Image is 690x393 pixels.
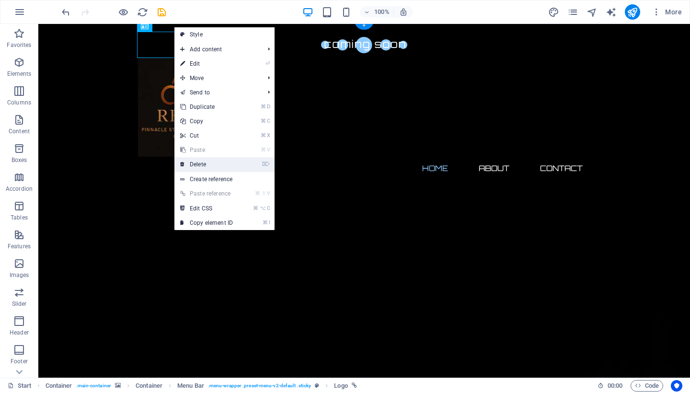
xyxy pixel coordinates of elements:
[7,41,31,49] p: Favorites
[137,6,148,18] button: reload
[7,99,31,106] p: Columns
[156,7,167,18] i: Save (Ctrl+S)
[260,205,266,211] i: ⌥
[253,205,258,211] i: ⌘
[652,7,682,17] span: More
[627,7,638,18] i: Publish
[614,382,616,389] span: :
[12,300,27,308] p: Slider
[11,358,28,365] p: Footer
[8,243,31,250] p: Features
[174,71,260,85] span: Move
[262,161,270,167] i: ⌦
[586,6,598,18] button: navigator
[11,214,28,221] p: Tables
[355,21,373,30] div: +
[177,380,204,392] span: Click to select. Double-click to edit
[174,186,239,201] a: ⌘⇧VPaste reference
[11,156,27,164] p: Boxes
[606,7,617,18] i: AI Writer
[174,143,239,157] a: ⌘VPaste
[174,216,239,230] a: ⌘ICopy element ID
[174,114,239,128] a: ⌘CCopy
[265,60,270,67] i: ⏎
[10,271,29,279] p: Images
[267,132,270,139] i: X
[10,329,29,336] p: Header
[255,190,260,196] i: ⌘
[60,6,71,18] button: undo
[606,6,617,18] button: text_generator
[174,100,239,114] a: ⌘DDuplicate
[174,128,239,143] a: ⌘XCut
[635,380,659,392] span: Code
[334,380,347,392] span: Click to select. Double-click to edit
[8,380,32,392] a: Click to cancel selection. Double-click to open Pages
[261,147,266,153] i: ⌘
[671,380,682,392] button: Usercentrics
[174,201,239,216] a: ⌘⌥CEdit CSS
[567,7,578,18] i: Pages (Ctrl+Alt+S)
[360,6,394,18] button: 100%
[548,7,559,18] i: Design (Ctrl+Alt+Y)
[598,380,623,392] h6: Session time
[625,4,640,20] button: publish
[9,127,30,135] p: Content
[174,27,275,42] a: Style
[269,220,270,226] i: I
[567,6,579,18] button: pages
[7,70,32,78] p: Elements
[608,380,622,392] span: 00 00
[60,7,71,18] i: Undo: Change image (Ctrl+Z)
[117,6,129,18] button: Click here to leave preview mode and continue editing
[267,118,270,124] i: C
[267,205,270,211] i: C
[261,132,266,139] i: ⌘
[352,383,357,388] i: This element is linked
[267,147,270,153] i: V
[267,104,270,110] i: D
[586,7,598,18] i: Navigator
[115,383,121,388] i: This element contains a background
[76,380,111,392] span: . main-container
[263,220,268,226] i: ⌘
[156,6,167,18] button: save
[174,42,260,57] span: Add content
[208,380,311,392] span: . menu-wrapper .preset-menu-v2-default .sticky
[374,6,390,18] h6: 100%
[174,57,239,71] a: ⏎Edit
[46,380,72,392] span: Click to select. Double-click to edit
[262,190,266,196] i: ⇧
[136,380,162,392] span: Click to select. Double-click to edit
[6,185,33,193] p: Accordion
[399,8,408,16] i: On resize automatically adjust zoom level to fit chosen device.
[548,6,560,18] button: design
[46,380,357,392] nav: breadcrumb
[174,157,239,172] a: ⌦Delete
[261,104,266,110] i: ⌘
[648,4,686,20] button: More
[174,172,275,186] a: Create reference
[261,118,266,124] i: ⌘
[631,380,663,392] button: Code
[137,7,148,18] i: Reload page
[174,85,260,100] a: Send to
[315,383,319,388] i: This element is a customizable preset
[267,190,270,196] i: V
